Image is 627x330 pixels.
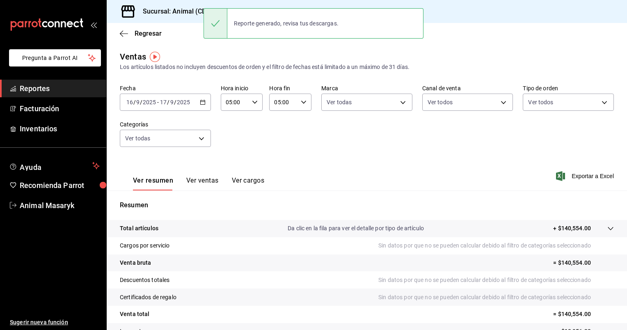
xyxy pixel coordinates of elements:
[170,99,174,105] input: --
[135,30,162,37] span: Regresar
[174,99,176,105] span: /
[133,176,173,190] button: Ver resumen
[186,176,219,190] button: Ver ventas
[133,99,136,105] span: /
[133,176,264,190] div: navigation tabs
[20,103,100,114] span: Facturación
[136,99,140,105] input: --
[142,99,156,105] input: ----
[553,259,614,267] p: = $140,554.00
[120,276,169,284] p: Descuentos totales
[288,224,424,233] p: Da clic en la fila para ver el detalle por tipo de artículo
[120,63,614,71] div: Los artículos listados no incluyen descuentos de orden y el filtro de fechas está limitado a un m...
[125,134,150,142] span: Ver todas
[232,176,265,190] button: Ver cargos
[120,259,151,267] p: Venta bruta
[327,98,352,106] span: Ver todas
[120,224,158,233] p: Total artículos
[176,99,190,105] input: ----
[20,180,100,191] span: Recomienda Parrot
[120,293,176,302] p: Certificados de regalo
[553,310,614,319] p: = $140,554.00
[20,200,100,211] span: Animal Masaryk
[9,49,101,66] button: Pregunta a Parrot AI
[120,200,614,210] p: Resumen
[523,85,614,91] label: Tipo de orden
[553,224,591,233] p: + $140,554.00
[22,54,88,62] span: Pregunta a Parrot AI
[20,83,100,94] span: Reportes
[20,161,89,171] span: Ayuda
[167,99,169,105] span: /
[528,98,553,106] span: Ver todos
[120,85,211,91] label: Fecha
[321,85,412,91] label: Marca
[150,52,160,62] img: Tooltip marker
[378,241,614,250] p: Sin datos por que no se pueden calcular debido al filtro de categorías seleccionado
[120,121,211,127] label: Categorías
[378,293,614,302] p: Sin datos por que no se pueden calcular debido al filtro de categorías seleccionado
[558,171,614,181] button: Exportar a Excel
[227,14,345,32] div: Reporte generado, revisa tus descargas.
[160,99,167,105] input: --
[6,60,101,68] a: Pregunta a Parrot AI
[221,85,263,91] label: Hora inicio
[140,99,142,105] span: /
[120,310,149,319] p: Venta total
[120,241,170,250] p: Cargos por servicio
[428,98,453,106] span: Ver todos
[422,85,513,91] label: Canal de venta
[378,276,614,284] p: Sin datos por que no se pueden calcular debido al filtro de categorías seleccionado
[20,123,100,134] span: Inventarios
[157,99,159,105] span: -
[269,85,311,91] label: Hora fin
[136,7,219,16] h3: Sucursal: Animal (CDMX)
[120,50,146,63] div: Ventas
[90,21,97,28] button: open_drawer_menu
[126,99,133,105] input: --
[10,318,100,327] span: Sugerir nueva función
[120,30,162,37] button: Regresar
